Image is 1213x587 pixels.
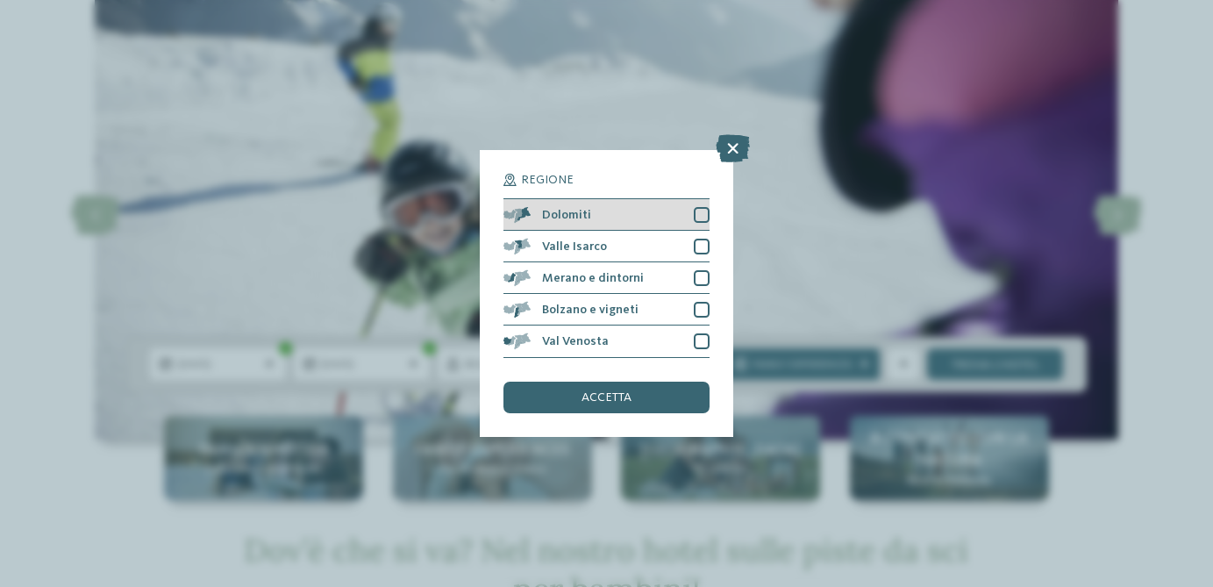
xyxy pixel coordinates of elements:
[542,335,609,347] span: Val Venosta
[542,240,607,253] span: Valle Isarco
[521,174,574,186] span: Regione
[542,272,644,284] span: Merano e dintorni
[542,304,639,316] span: Bolzano e vigneti
[542,209,591,221] span: Dolomiti
[582,391,631,404] span: accetta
